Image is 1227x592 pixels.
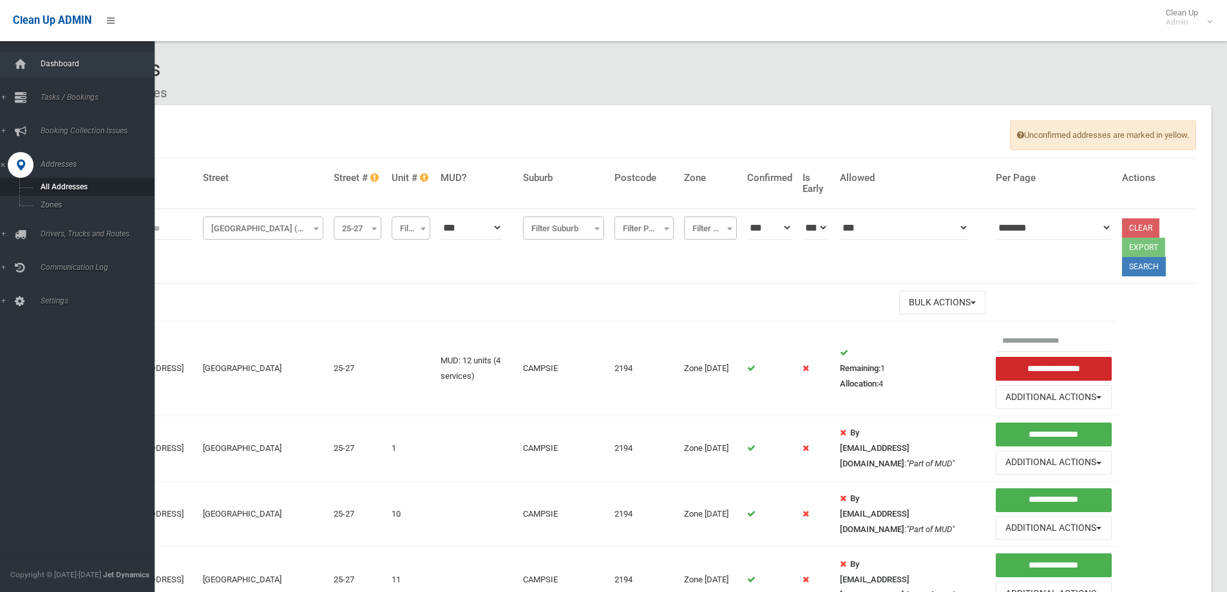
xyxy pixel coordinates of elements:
[395,220,427,238] span: Filter Unit #
[386,481,435,547] td: 10
[328,416,386,482] td: 25-27
[609,321,679,416] td: 2194
[906,524,955,534] em: "Part of MUD"
[840,428,909,468] strong: By [EMAIL_ADDRESS][DOMAIN_NAME]
[206,220,320,238] span: Fourth Avenue (CAMPSIE)
[392,173,430,184] h4: Unit #
[609,416,679,482] td: 2194
[198,321,328,416] td: [GEOGRAPHIC_DATA]
[614,173,674,184] h4: Postcode
[835,321,991,416] td: 1 4
[392,216,430,240] span: Filter Unit #
[687,220,734,238] span: Filter Zone
[835,416,991,482] td: :
[198,416,328,482] td: [GEOGRAPHIC_DATA]
[1166,17,1198,27] small: Admin
[1159,8,1211,27] span: Clean Up
[10,570,101,579] span: Copyright © [DATE]-[DATE]
[37,160,164,169] span: Addresses
[37,296,164,305] span: Settings
[840,379,879,388] strong: Allocation:
[835,481,991,547] td: :
[996,451,1111,475] button: Additional Actions
[441,173,513,184] h4: MUD?
[203,173,323,184] h4: Street
[1122,173,1191,184] h4: Actions
[679,321,742,416] td: Zone [DATE]
[614,216,674,240] span: Filter Postcode
[803,173,830,194] h4: Is Early
[1010,120,1196,150] span: Unconfirmed addresses are marked in yellow.
[609,481,679,547] td: 2194
[840,363,880,373] strong: Remaining:
[526,220,601,238] span: Filter Suburb
[435,321,518,416] td: MUD: 12 units (4 services)
[37,263,164,272] span: Communication Log
[386,416,435,482] td: 1
[37,59,164,68] span: Dashboard
[37,126,164,135] span: Booking Collection Issues
[679,481,742,547] td: Zone [DATE]
[906,459,955,468] em: "Part of MUD"
[518,321,609,416] td: CAMPSIE
[899,291,985,314] button: Bulk Actions
[1122,218,1159,238] a: Clear
[996,173,1111,184] h4: Per Page
[518,481,609,547] td: CAMPSIE
[328,321,386,416] td: 25-27
[37,229,164,238] span: Drivers, Trucks and Routes
[996,517,1111,540] button: Additional Actions
[1122,257,1166,276] button: Search
[37,200,153,209] span: Zones
[679,416,742,482] td: Zone [DATE]
[518,416,609,482] td: CAMPSIE
[684,173,737,184] h4: Zone
[523,173,604,184] h4: Suburb
[103,570,149,579] strong: Jet Dynamics
[840,173,985,184] h4: Allowed
[684,216,737,240] span: Filter Zone
[334,173,381,184] h4: Street #
[328,481,386,547] td: 25-27
[840,493,909,534] strong: By [EMAIL_ADDRESS][DOMAIN_NAME]
[198,481,328,547] td: [GEOGRAPHIC_DATA]
[203,216,323,240] span: Fourth Avenue (CAMPSIE)
[334,216,381,240] span: 25-27
[337,220,378,238] span: 25-27
[37,93,164,102] span: Tasks / Bookings
[618,220,671,238] span: Filter Postcode
[747,173,792,184] h4: Confirmed
[37,182,153,191] span: All Addresses
[996,385,1111,409] button: Additional Actions
[523,216,604,240] span: Filter Suburb
[13,14,91,26] span: Clean Up ADMIN
[1122,238,1165,257] button: Export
